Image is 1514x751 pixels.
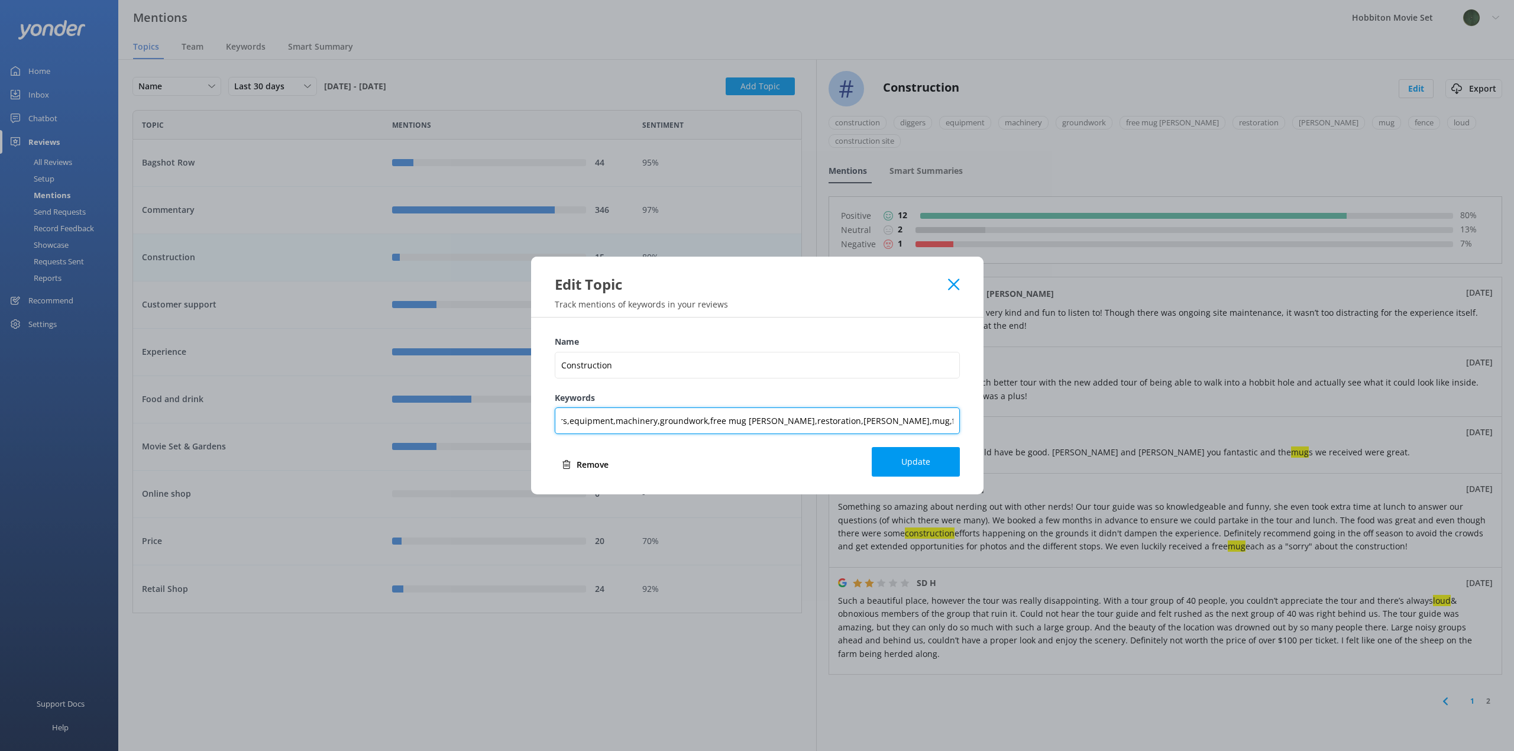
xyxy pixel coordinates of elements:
[872,447,960,477] button: Update
[555,335,960,348] label: Name
[531,299,984,310] p: Track mentions of keywords in your reviews
[555,274,949,294] div: Edit Topic
[555,453,616,477] button: Remove
[555,407,960,434] input: Add a keyword seperated by a comma (,)
[948,279,959,290] button: Close
[555,391,960,404] label: Keywords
